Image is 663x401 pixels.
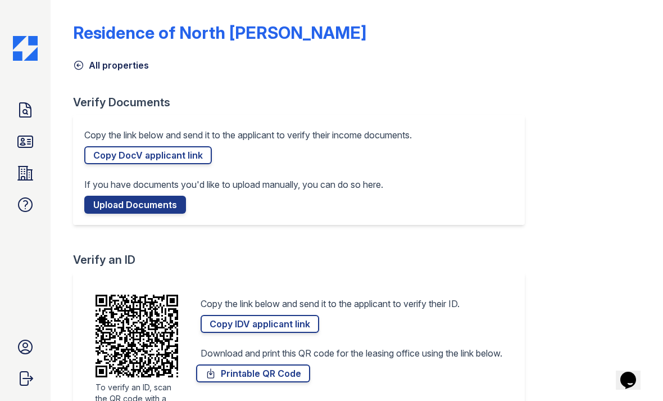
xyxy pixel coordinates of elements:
a: Copy IDV applicant link [201,315,319,333]
a: Upload Documents [84,196,186,214]
p: Copy the link below and send it to the applicant to verify their ID. [201,297,460,310]
div: Verify an ID [73,252,534,268]
a: Printable QR Code [196,364,310,382]
div: Verify Documents [73,94,534,110]
p: Download and print this QR code for the leasing office using the link below. [201,346,502,360]
p: If you have documents you'd like to upload manually, you can do so here. [84,178,383,191]
a: Copy DocV applicant link [84,146,212,164]
p: Copy the link below and send it to the applicant to verify their income documents. [84,128,412,142]
a: All properties [73,58,149,72]
div: Residence of North [PERSON_NAME] [73,22,366,43]
iframe: chat widget [616,356,652,390]
img: CE_Icon_Blue-c292c112584629df590d857e76928e9f676e5b41ef8f769ba2f05ee15b207248.png [13,36,38,61]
